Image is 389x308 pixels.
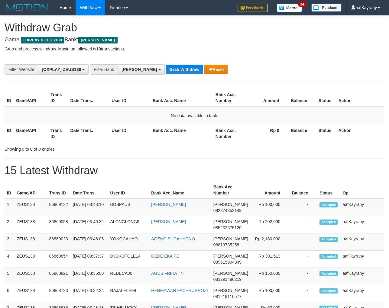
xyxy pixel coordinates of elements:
[340,251,384,268] td: aafKayrany
[108,268,149,285] td: REBECA00
[70,233,108,251] td: [DATE] 03:46:05
[14,233,47,251] td: ZEUS138
[213,260,242,265] span: Copy 089515994349 to clipboard
[288,125,316,142] th: Balance
[340,216,384,233] td: aafKayrany
[14,181,47,199] th: Game/API
[70,285,108,302] td: [DATE] 03:32:34
[290,251,317,268] td: -
[251,285,290,302] td: Rp 100,000
[5,268,14,285] td: 5
[213,254,248,258] span: [PERSON_NAME]
[108,181,149,199] th: User ID
[288,89,316,106] th: Balance
[47,268,70,285] td: 86868821
[14,285,47,302] td: ZEUS138
[5,64,38,75] div: Filter Website
[151,219,186,224] a: [PERSON_NAME]
[319,220,338,225] span: Accepted
[42,67,81,72] span: [OXPLAY] ZEUS138
[290,233,317,251] td: -
[5,144,157,152] div: Showing 0 to 0 of 0 entries
[150,125,213,142] th: Bank Acc. Name
[213,294,242,299] span: Copy 081219110577 to clipboard
[118,64,164,75] button: [PERSON_NAME]
[213,208,242,213] span: Copy 082374352149 to clipboard
[5,46,384,52] p: Grab and process withdraw. Maximum allowed is transactions.
[47,216,70,233] td: 86869058
[151,254,179,258] a: DEDE EKA PE
[251,216,290,233] td: Rp 202,000
[340,285,384,302] td: aafKayrany
[5,199,14,216] td: 1
[340,181,384,199] th: Op
[21,37,64,43] span: OXPLAY > ZEUS138
[319,254,338,259] span: Accepted
[213,89,248,106] th: Bank Acc. Number
[96,47,101,51] strong: 10
[290,181,317,199] th: Balance
[14,251,47,268] td: ZEUS138
[213,219,248,224] span: [PERSON_NAME]
[5,285,14,302] td: 6
[47,199,70,216] td: 86869132
[151,271,183,276] a: AGUS FRIHATIN
[340,268,384,285] td: aafKayrany
[247,89,288,106] th: Amount
[78,37,117,43] span: [PERSON_NAME]
[14,89,48,106] th: Game/API
[70,268,108,285] td: [DATE] 03:36:00
[108,233,149,251] td: YONOCAHYO
[213,225,242,230] span: Copy 085232575120 to clipboard
[47,251,70,268] td: 86868854
[149,181,211,199] th: Bank Acc. Name
[5,125,14,142] th: ID
[109,89,150,106] th: User ID
[5,89,14,106] th: ID
[48,89,68,106] th: Trans ID
[14,216,47,233] td: ZEUS138
[166,65,203,74] button: Grab Withdraw
[47,285,70,302] td: 86868733
[14,125,48,142] th: Game/API
[251,251,290,268] td: Rp 301,513
[340,233,384,251] td: aafKayrany
[290,199,317,216] td: -
[5,216,14,233] td: 2
[109,125,150,142] th: User ID
[213,271,248,276] span: [PERSON_NAME]
[5,106,384,125] td: No data available in table
[47,181,70,199] th: Trans ID
[213,288,248,293] span: [PERSON_NAME]
[108,251,149,268] td: DJOKOTOLE14
[108,285,149,302] td: RAJALELE99
[108,216,149,233] td: ALONGLONG9
[247,125,288,142] th: Rp 0
[38,64,89,75] button: [OXPLAY] ZEUS138
[336,125,384,142] th: Action
[316,89,336,106] th: Status
[150,89,213,106] th: Bank Acc. Name
[151,236,195,241] a: AGENG SUCAHYONO
[151,202,186,207] a: [PERSON_NAME]
[5,22,384,34] h1: Withdraw Grab
[151,288,208,293] a: HERMAWAN FACHRURROZI
[213,242,239,247] span: Copy 08819735258 to clipboard
[90,64,118,75] div: Filter Bank
[48,125,68,142] th: Trans ID
[5,37,384,43] h4: Game: Bank:
[277,4,302,12] img: Button%20Memo.svg
[251,233,290,251] td: Rp 2,180,000
[298,2,306,7] span: 34
[68,125,109,142] th: Date Trans.
[311,4,342,12] img: panduan.png
[70,199,108,216] td: [DATE] 03:48:10
[5,181,14,199] th: ID
[204,65,228,74] button: Reset
[238,4,268,12] img: Feedback.jpg
[5,251,14,268] td: 4
[108,199,149,216] td: BOSPAUS
[319,288,338,294] span: Accepted
[68,89,109,106] th: Date Trans.
[290,216,317,233] td: -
